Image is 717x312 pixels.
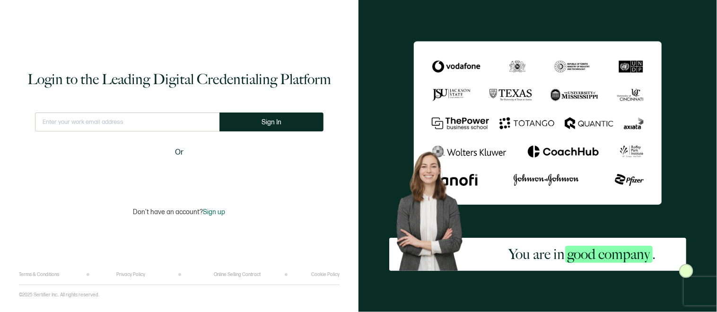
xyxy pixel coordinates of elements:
[116,272,145,277] a: Privacy Policy
[19,272,59,277] a: Terms & Conditions
[219,113,324,131] button: Sign In
[509,245,656,264] h2: You are in .
[214,272,261,277] a: Online Selling Contract
[679,264,693,278] img: Sertifier Login
[175,147,184,158] span: Or
[262,119,281,126] span: Sign In
[311,272,340,277] a: Cookie Policy
[120,165,238,185] iframe: Sign in with Google Button
[389,146,478,271] img: Sertifier Login - You are in <span class="strong-h">good company</span>. Hero
[133,208,226,216] p: Don't have an account?
[27,70,331,89] h1: Login to the Leading Digital Credentialing Platform
[414,41,662,204] img: Sertifier Login - You are in <span class="strong-h">good company</span>.
[565,246,653,263] span: good company
[19,292,99,298] p: ©2025 Sertifier Inc.. All rights reserved.
[35,113,219,131] input: Enter your work email address
[203,208,226,216] span: Sign up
